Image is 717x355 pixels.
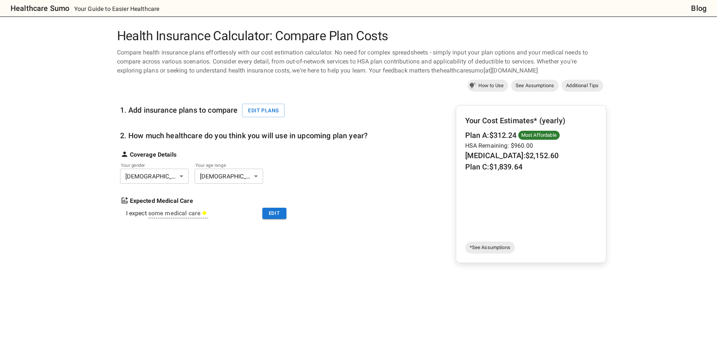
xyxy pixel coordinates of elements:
[120,104,289,118] h6: 1. Add insurance plans to compare
[465,131,487,140] span: Plan A
[489,131,517,140] span: $ 312.24
[5,2,69,14] a: Healthcare Sumo
[465,244,515,251] span: *See Assumptions
[562,82,603,89] span: Additional Tips
[465,161,522,173] h6: :
[489,162,522,171] span: $ 1,839.64
[465,150,559,162] h6: :
[562,80,603,92] a: Additional Tips
[691,2,706,14] a: Blog
[130,196,193,205] strong: Expected Medical Care
[120,130,368,142] h6: 2. How much healthcare do you think you will use in upcoming plan year?
[465,151,524,160] span: [MEDICAL_DATA]
[130,150,177,159] strong: Coverage Details
[74,5,160,14] p: Your Guide to Easier Healthcare
[465,129,517,141] h6: :
[511,82,559,89] span: See Assumptions
[467,80,508,92] a: How to Use
[511,80,559,92] a: See Assumptions
[11,2,69,14] h6: Healthcare Sumo
[114,29,603,44] h1: Health Insurance Calculator: Compare Plan Costs
[465,129,560,147] div: HSA Remaining: $960.00
[195,169,263,184] div: [DEMOGRAPHIC_DATA]
[148,209,209,218] div: You've selected 'some' usage which shows you what you'll pay if you only use basic medical care -...
[126,209,147,218] div: I expect
[518,131,560,139] span: Most Affordable
[262,208,286,219] button: Edit
[465,162,487,171] span: Plan C
[114,48,603,75] div: Compare health insurance plans effortlessly with our cost estimation calculator. No need for comp...
[148,209,207,218] div: some medical care
[195,162,253,168] label: Your age range
[525,151,559,160] span: $ 2,152.60
[474,82,508,89] span: How to Use
[121,162,178,168] label: Your gender
[120,169,189,184] div: [DEMOGRAPHIC_DATA]
[465,242,515,254] a: *See Assumptions
[242,104,285,118] button: Edit plans
[465,115,597,127] h6: Your Cost Estimates* (yearly)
